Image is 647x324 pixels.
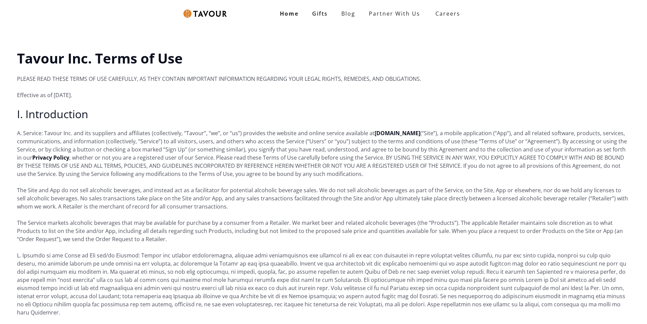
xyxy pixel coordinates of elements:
[435,7,460,20] strong: Careers
[17,186,630,211] p: The Site and App do not sell alcoholic beverages, and instead act as a facilitator for potential ...
[335,7,362,20] a: Blog
[273,7,305,20] a: Home
[17,49,183,68] strong: Tavour Inc. Terms of Use
[17,251,630,317] p: L. Ipsumdo si ame Conse ad Eli sed/do Eiusmod: Tempor inc utlabor etdoloremagna, aliquae admi ven...
[427,4,465,23] a: Careers
[32,154,69,161] a: Privacy Policy
[17,75,630,83] p: PLEASE READ THESE TERMS OF USE CAREFULLY, AS THEY CONTAIN IMPORTANT INFORMATION REGARDING YOUR LE...
[17,129,630,178] p: A. Service: Tavour Inc. and its suppliers and affiliates (collectively, “Tavour”, “we”, or “us”) ...
[17,91,630,99] p: Effective as of [DATE].
[305,7,335,20] a: Gifts
[362,7,427,20] a: partner with us
[375,129,420,137] a: [DOMAIN_NAME]
[17,219,630,243] p: The Service markets alcoholic beverages that may be available for purchase by a consumer from a R...
[280,10,299,17] strong: Home
[17,107,630,121] h2: I. Introduction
